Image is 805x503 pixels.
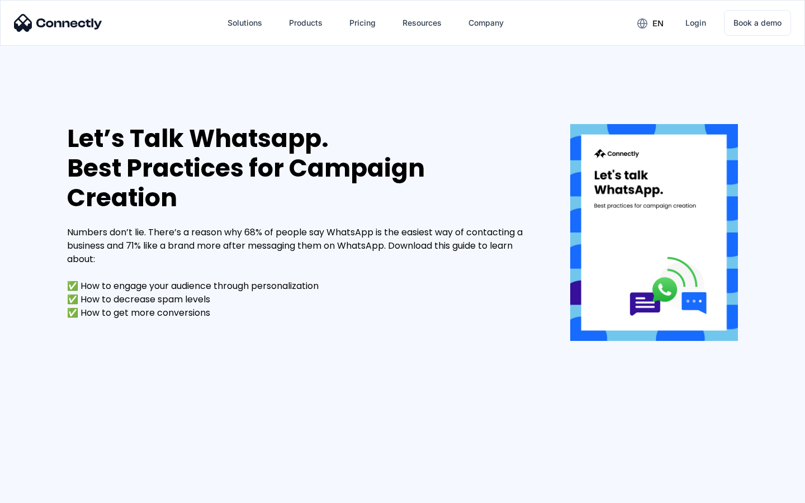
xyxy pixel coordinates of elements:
div: Let’s Talk Whatsapp. Best Practices for Campaign Creation [67,124,537,212]
aside: Language selected: English [11,483,67,499]
div: Company [460,10,513,36]
div: en [652,16,664,31]
div: en [628,15,672,31]
a: Login [676,10,715,36]
div: Solutions [219,10,271,36]
div: Products [289,15,323,31]
div: Solutions [228,15,262,31]
div: Numbers don’t lie. There’s a reason why 68% of people say WhatsApp is the easiest way of contacti... [67,226,537,320]
div: Company [468,15,504,31]
img: Connectly Logo [14,14,102,32]
ul: Language list [22,483,67,499]
div: Resources [402,15,442,31]
div: Pricing [349,15,376,31]
a: Pricing [340,10,385,36]
div: Products [280,10,332,36]
div: Resources [394,10,451,36]
a: Book a demo [724,10,791,36]
div: Login [685,15,706,31]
